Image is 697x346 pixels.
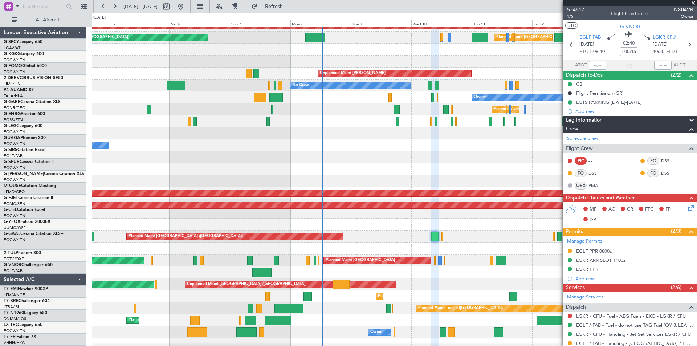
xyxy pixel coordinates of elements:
span: All Aircraft [19,17,77,23]
span: T7-FFI [4,335,16,339]
a: EGGW/LTN [4,57,25,63]
div: Owner [370,327,383,338]
span: G-GARE [4,100,20,104]
a: EGGW/LTN [4,141,25,147]
div: EGLF PPR 0800z [576,248,612,254]
span: G-SIRS [4,148,17,152]
a: G-KGKGLegacy 600 [4,52,44,56]
a: LTBA/ISL [4,304,20,310]
button: Refresh [248,1,292,12]
span: (2/2) [671,71,681,79]
span: LGKR CFU [653,34,676,41]
span: (2/6) [671,284,681,291]
a: G-LEGCLegacy 600 [4,124,42,128]
a: LX-TROLegacy 650 [4,323,42,327]
a: EGGW/LTN [4,177,25,183]
span: Leg Information [566,116,603,125]
a: T7-FFIFalcon 7X [4,335,36,339]
div: FO [575,169,587,177]
span: DP [590,216,596,224]
div: FO [647,169,659,177]
a: LFMN/NCE [4,292,25,298]
div: Planned Maint Tianjin ([GEOGRAPHIC_DATA]) [418,303,503,314]
span: CR [627,206,633,213]
span: G-YFOX [4,220,20,224]
a: UUMO/OSF [4,225,25,231]
span: G-SPUR [4,160,20,164]
a: DNMM/LOS [4,316,26,322]
a: G-SIRSCitation Excel [4,148,45,152]
a: FALA/HLA [4,93,23,99]
a: G-VNORChallenger 650 [4,263,53,267]
a: G-GAALCessna Citation XLS+ [4,232,64,236]
span: T7-N1960 [4,311,24,315]
span: M-OUSE [4,184,21,188]
a: DSS [661,170,677,176]
span: Refresh [259,4,289,9]
div: Add new [575,108,693,114]
div: Planned Maint [GEOGRAPHIC_DATA] [326,255,395,266]
a: G-SPCYLegacy 650 [4,40,42,44]
span: [DATE] [653,41,668,48]
a: LFMD/CEQ [4,189,25,195]
a: G-SPURCessna Citation II [4,160,54,164]
span: [DATE] [579,41,594,48]
span: P4-AUA [4,88,20,92]
a: EGLF / FAB - Fuel - do not use TAG Fuel (OY & LEA only) EGLF / FAB [576,322,693,328]
span: 2-TIJL [4,251,16,255]
a: LGKR / CFU - Fuel - AEG Fuels - EKO - LGKR / CFU [576,313,686,319]
div: LGKR ARR SLOT 1100z [576,257,625,263]
div: LGTS PARKING [DATE]-[DATE] [576,99,642,105]
a: EGGW/LTN [4,129,25,135]
span: G-SPCY [4,40,19,44]
span: AC [608,206,615,213]
div: [DATE] [93,15,106,21]
a: EGGW/LTN [4,69,25,75]
a: Manage Permits [567,238,602,245]
div: Thu 11 [472,20,533,27]
a: DSS [588,170,605,176]
div: PIC [575,157,587,165]
span: ATOT [575,62,587,69]
span: G-CIEL [4,208,17,212]
div: Unplanned Maint [GEOGRAPHIC_DATA] ([GEOGRAPHIC_DATA]) [187,279,306,290]
div: Planned Maint Dusseldorf [378,291,425,302]
a: G-[PERSON_NAME]Cessna Citation XLS [4,172,84,176]
a: T7-EMIHawker 900XP [4,287,48,291]
span: Dispatch Checks and Weather [566,194,635,202]
a: G-ENRGPraetor 600 [4,112,45,116]
a: G-CIELCitation Excel [4,208,45,212]
a: 2-DBRVCIRRUS VISION SF50 [4,76,63,80]
a: Schedule Crew [567,135,599,142]
a: EGGW/LTN [4,237,25,243]
span: [DATE] - [DATE] [123,3,158,10]
a: LGAV/ATH [4,45,23,51]
a: VHHH/HKG [4,340,25,346]
span: Permits [566,228,583,236]
div: Fri 12 [532,20,593,27]
div: Flight Permission (GR) [576,90,624,96]
div: Flight Confirmed [611,10,650,17]
button: UTC [565,22,578,29]
span: G-[PERSON_NAME] [4,172,44,176]
span: Flight Crew [566,144,593,153]
a: M-OUSECitation Mustang [4,184,56,188]
input: Trip Number [22,1,64,12]
span: G-JAGA [4,136,20,140]
a: G-FOMOGlobal 6000 [4,64,47,68]
div: Mon 8 [290,20,351,27]
a: G-GARECessna Citation XLS+ [4,100,64,104]
div: - - [588,158,605,164]
span: G-VNOR [4,263,21,267]
a: 2-TIJLPhenom 300 [4,251,41,255]
span: (2/3) [671,227,681,235]
span: Dispatch To-Dos [566,71,603,80]
span: T7-BRE [4,299,19,303]
a: EGSS/STN [4,117,23,123]
a: DSS [661,158,677,164]
span: G-GAAL [4,232,20,236]
a: EGTK/OXF [4,256,24,262]
a: EGLF/FAB [4,268,23,274]
div: Tue 9 [351,20,412,27]
span: G-LEGC [4,124,19,128]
